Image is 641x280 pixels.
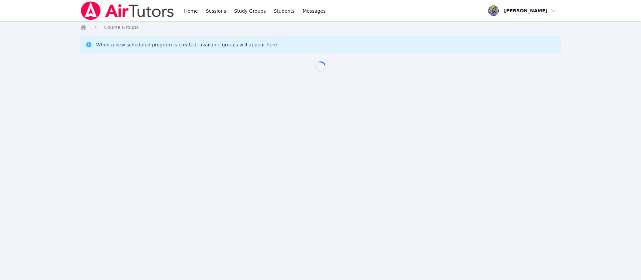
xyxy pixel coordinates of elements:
[104,25,139,30] span: Course Groups
[303,8,326,14] span: Messages
[80,24,561,31] nav: Breadcrumb
[80,1,175,20] img: Air Tutors
[96,41,279,48] div: When a new scheduled program is created, available groups will appear here.
[104,24,139,31] a: Course Groups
